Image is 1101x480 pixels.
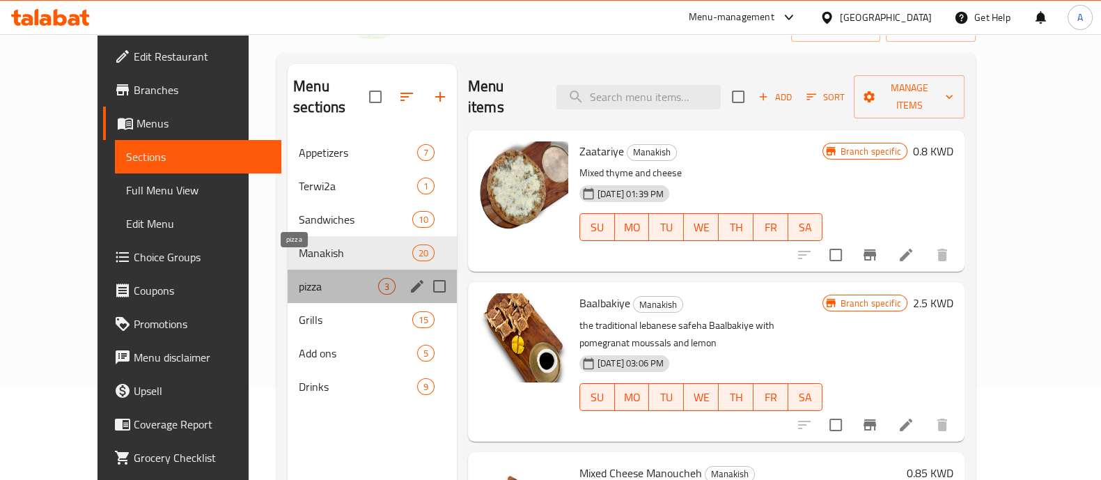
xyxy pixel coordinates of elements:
[361,82,390,111] span: Select all sections
[418,146,434,160] span: 7
[134,382,270,399] span: Upsell
[103,107,281,140] a: Menus
[417,378,435,395] div: items
[620,387,644,408] span: MO
[926,238,959,272] button: delete
[913,141,953,161] h6: 0.8 KWD
[753,383,788,411] button: FR
[103,408,281,441] a: Coverage Report
[753,213,788,241] button: FR
[379,280,395,293] span: 3
[134,416,270,433] span: Coverage Report
[134,282,270,299] span: Coupons
[655,387,678,408] span: TU
[821,240,850,270] span: Select to update
[724,387,748,408] span: TH
[288,236,457,270] div: Manakish20
[299,311,412,328] div: Grills
[115,207,281,240] a: Edit Menu
[126,182,270,199] span: Full Menu View
[579,383,615,411] button: SU
[103,40,281,73] a: Edit Restaurant
[103,374,281,408] a: Upsell
[634,297,682,313] span: Manakish
[840,10,932,25] div: [GEOGRAPHIC_DATA]
[615,383,650,411] button: MO
[418,347,434,360] span: 5
[288,370,457,403] div: Drinks9
[586,387,609,408] span: SU
[788,383,823,411] button: SA
[689,387,713,408] span: WE
[103,307,281,341] a: Promotions
[592,187,669,201] span: [DATE] 01:39 PM
[853,408,887,442] button: Branch-specific-item
[288,336,457,370] div: Add ons5
[288,270,457,303] div: pizza3edit
[724,217,748,238] span: TH
[288,203,457,236] div: Sandwiches10
[293,76,369,118] h2: Menu sections
[423,80,457,114] button: Add section
[115,140,281,173] a: Sections
[378,278,396,295] div: items
[926,408,959,442] button: delete
[579,317,822,352] p: the traditional lebanese safeha Baalbakiye with pomegranat moussals and lemon
[586,217,609,238] span: SU
[898,417,914,433] a: Edit menu item
[299,378,417,395] div: Drinks
[759,217,783,238] span: FR
[794,387,818,408] span: SA
[756,89,794,105] span: Add
[134,82,270,98] span: Branches
[913,293,953,313] h6: 2.5 KWD
[853,238,887,272] button: Branch-specific-item
[413,213,434,226] span: 10
[103,73,281,107] a: Branches
[821,410,850,440] span: Select to update
[407,276,428,297] button: edit
[627,144,677,161] div: Manakish
[724,82,753,111] span: Select section
[299,345,417,362] span: Add ons
[413,313,434,327] span: 15
[288,130,457,409] nav: Menu sections
[627,144,676,160] span: Manakish
[753,86,797,108] button: Add
[620,217,644,238] span: MO
[689,217,713,238] span: WE
[299,245,412,261] span: Manakish
[468,76,540,118] h2: Menu items
[288,303,457,336] div: Grills15
[579,141,624,162] span: Zaatariye
[418,380,434,394] span: 9
[288,136,457,169] div: Appetizers7
[126,215,270,232] span: Edit Menu
[479,141,568,231] img: Zaatariye
[797,86,854,108] span: Sort items
[854,75,964,118] button: Manage items
[689,9,774,26] div: Menu-management
[115,173,281,207] a: Full Menu View
[134,249,270,265] span: Choice Groups
[806,89,845,105] span: Sort
[788,213,823,241] button: SA
[299,178,417,194] span: Terwi2a
[103,274,281,307] a: Coupons
[719,383,753,411] button: TH
[134,349,270,366] span: Menu disclaimer
[412,211,435,228] div: items
[579,164,822,182] p: Mixed thyme and cheese
[633,296,683,313] div: Manakish
[134,316,270,332] span: Promotions
[649,383,684,411] button: TU
[134,48,270,65] span: Edit Restaurant
[802,20,869,38] span: import
[299,144,417,161] span: Appetizers
[390,80,423,114] span: Sort sections
[684,213,719,241] button: WE
[684,383,719,411] button: WE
